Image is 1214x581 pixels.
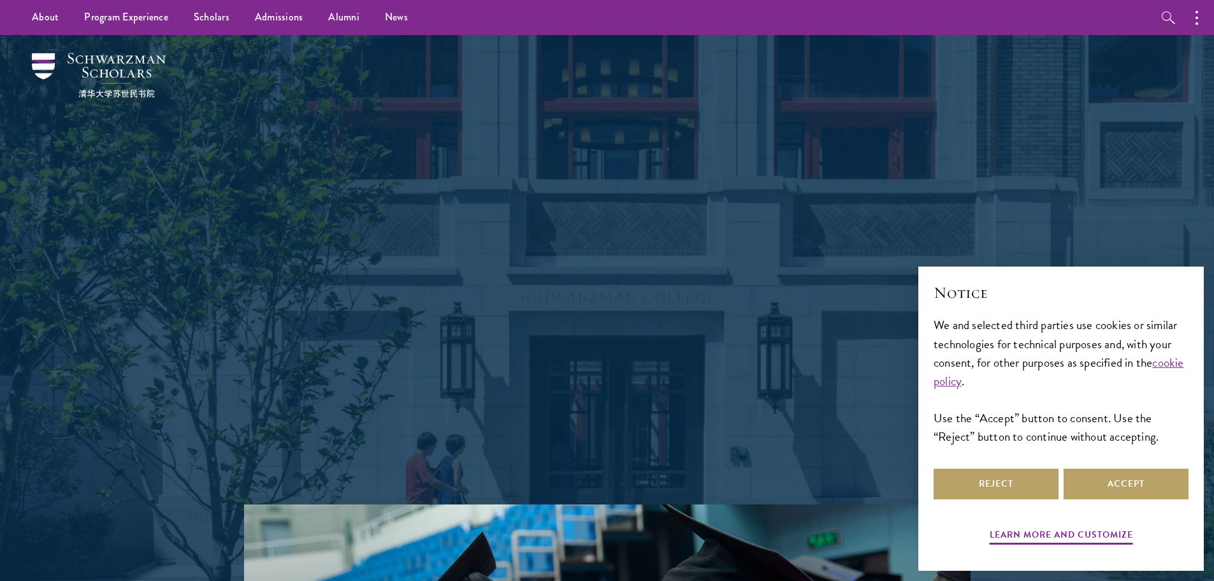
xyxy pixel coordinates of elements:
button: Reject [934,469,1059,499]
button: Accept [1064,469,1189,499]
h2: Notice [934,282,1189,304]
button: Learn more and customize [990,527,1133,547]
div: We and selected third parties use cookies or similar technologies for technical purposes and, wit... [934,316,1189,445]
a: cookie policy [934,353,1184,390]
img: Schwarzman Scholars [32,53,166,98]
